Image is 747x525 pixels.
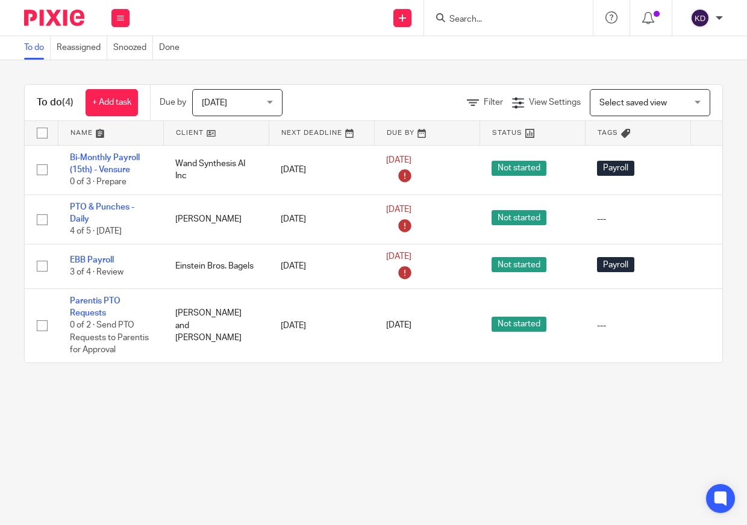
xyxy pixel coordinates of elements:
a: Reassigned [57,36,107,60]
span: Payroll [597,161,634,176]
td: [PERSON_NAME] and [PERSON_NAME] [163,288,269,362]
a: PTO & Punches - Daily [70,203,134,223]
img: Pixie [24,10,84,26]
span: Not started [492,210,546,225]
span: [DATE] [202,99,227,107]
span: 0 of 2 · Send PTO Requests to Parentis for Approval [70,321,149,354]
input: Search [448,14,557,25]
a: Parentis PTO Requests [70,297,120,317]
td: [DATE] [269,288,374,362]
span: [DATE] [386,205,411,214]
p: Due by [160,96,186,108]
a: To do [24,36,51,60]
div: --- [597,320,678,332]
span: [DATE] [386,322,411,330]
td: [DATE] [269,244,374,288]
a: Done [159,36,186,60]
h1: To do [37,96,73,109]
span: Tags [598,129,618,136]
span: 4 of 5 · [DATE] [70,228,122,236]
td: Einstein Bros. Bagels [163,244,269,288]
span: (4) [62,98,73,107]
span: Not started [492,317,546,332]
td: Wand Synthesis AI Inc [163,145,269,194]
a: Bi-Monthly Payroll (15th) - Vensure [70,154,140,174]
span: [DATE] [386,156,411,164]
a: Snoozed [113,36,153,60]
span: [DATE] [386,252,411,261]
span: 0 of 3 · Prepare [70,178,127,186]
span: Select saved view [599,99,667,107]
a: + Add task [86,89,138,116]
span: View Settings [529,98,581,107]
span: 3 of 4 · Review [70,268,123,276]
img: svg%3E [690,8,710,28]
span: Not started [492,161,546,176]
span: Payroll [597,257,634,272]
span: Filter [484,98,503,107]
span: Not started [492,257,546,272]
td: [DATE] [269,145,374,194]
td: [DATE] [269,194,374,244]
div: --- [597,213,678,225]
td: [PERSON_NAME] [163,194,269,244]
a: EBB Payroll [70,256,114,264]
